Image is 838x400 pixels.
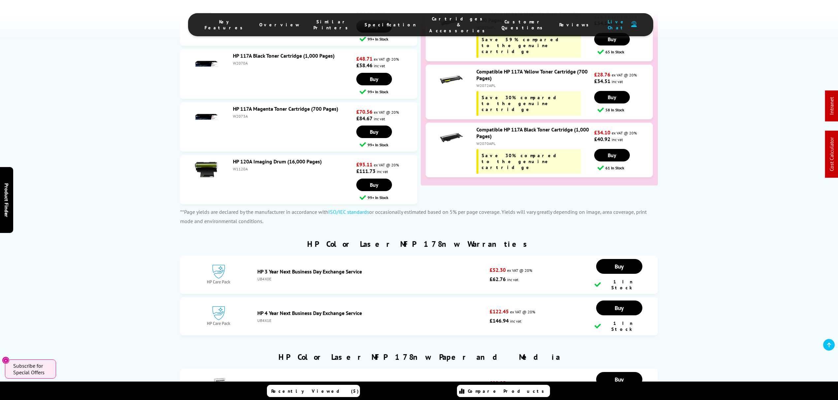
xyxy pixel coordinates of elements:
[374,162,399,167] span: ex VAT @ 20%
[365,22,416,28] span: Specification
[356,62,372,69] strong: £58.46
[2,357,10,364] button: Close
[267,385,360,397] a: Recently Viewed (5)
[374,57,399,62] span: ex VAT @ 20%
[612,137,623,142] span: inc vat
[356,168,375,174] strong: £111.73
[457,385,550,397] a: Compare Products
[482,37,565,54] span: Save 59% compared to the genuine cartridge
[615,304,624,312] span: Buy
[195,158,218,181] img: HP 120A Imaging Drum (16,000 Pages)
[370,182,378,188] span: Buy
[605,19,628,31] span: Live Chat
[195,105,218,129] img: HP 117A Magenta Toner Cartridge (700 Pages)
[328,209,369,215] a: ISO/IEC standards
[612,72,637,77] span: ex VAT @ 20%
[374,63,385,68] span: inc vat
[257,276,486,281] div: UB4X0E
[594,129,610,136] strong: £34.10
[631,21,637,27] img: user-headset-duotone.svg
[180,208,658,225] p: **Page yields are declared by the manufacturer in accordance with or occasionally estimated based...
[207,376,230,399] img: Discovery A4 Paper 75gsm (Box of 5 Reams) (2,500 Pages)
[429,16,488,34] span: Cartridges & Accessories
[360,194,417,201] div: 99+ In Stock
[271,388,359,394] span: Recently Viewed (5)
[482,153,563,170] span: Save 30% compared to the genuine cartridge
[490,276,506,282] strong: £62.76
[507,277,518,282] span: inc vat
[608,94,616,100] span: Buy
[490,267,506,273] strong: £52.30
[233,105,338,112] a: HP 117A Magenta Toner Cartridge (700 Pages)
[370,129,378,135] span: Buy
[559,22,592,28] span: Reviews
[597,107,653,113] div: 58 In Stock
[476,126,589,139] a: Compatible HP 117A Black Toner Cartridge (1,000 Pages)
[608,152,616,158] span: Buy
[257,381,413,388] a: Discovery A4 Paper 75gsm (Box of 5 [PERSON_NAME]) (2,500 Pages)
[440,126,463,149] img: Compatible HP 117A Black Toner Cartridge (1,000 Pages)
[207,263,230,286] img: HP 3 Year Next Business Day Exchange Service
[257,318,486,323] div: UB4X1E
[377,169,388,174] span: inc vat
[356,161,372,168] strong: £93.11
[595,320,644,332] div: 1 In Stock
[207,304,230,327] img: HP 4 Year Next Business Day Exchange Service
[594,71,610,78] strong: £28.76
[307,239,531,249] a: HP Color Laser MFP 178nw Warranties
[507,268,532,273] span: ex VAT @ 20%
[490,308,509,315] strong: £122.45
[259,22,300,28] span: Overview
[594,136,610,142] strong: £40.92
[370,76,378,82] span: Buy
[612,130,637,135] span: ex VAT @ 20%
[501,19,546,31] span: Customer Questions
[356,115,372,122] strong: £84.67
[510,309,535,314] span: ex VAT @ 20%
[507,381,532,386] span: ex VAT @ 20%
[360,89,417,95] div: 99+ In Stock
[233,158,322,165] a: HP 120A Imaging Drum (16,000 Pages)
[468,388,548,394] span: Compare Products
[597,49,653,55] div: 65 In Stock
[828,137,835,171] a: Cost Calculator
[828,97,835,115] a: Intranet
[356,108,372,115] strong: £70.56
[278,352,560,362] h2: HP Color Laser MFP 178nw Paper and Media
[257,268,362,275] a: HP 3 Year Next Business Day Exchange Service
[3,183,10,217] span: Product Finder
[594,78,610,84] strong: £34.51
[313,19,351,31] span: Similar Printers
[356,55,372,62] strong: £48.71
[440,68,463,91] img: Compatible HP 117A Yellow Toner Cartridge (700 Pages)
[476,83,593,88] div: W2072APL
[233,52,335,59] a: HP 117A Black Toner Cartridge (1,000 Pages)
[13,362,49,376] span: Subscribe for Special Offers
[374,110,399,115] span: ex VAT @ 20%
[233,114,355,119] div: W2073A
[490,317,509,324] strong: £146.94
[476,141,593,146] div: W2070APL
[595,279,644,291] div: 1 In Stock
[205,19,246,31] span: Key Features
[195,52,218,75] img: HP 117A Black Toner Cartridge (1,000 Pages)
[233,166,355,171] div: W1120A
[615,263,624,270] span: Buy
[615,376,624,383] span: Buy
[482,95,563,112] span: Save 30% compared to the genuine cartridge
[360,141,417,148] div: 99+ In Stock
[476,68,588,81] a: Compatible HP 117A Yellow Toner Cartridge (700 Pages)
[257,310,362,316] a: HP 4 Year Next Business Day Exchange Service
[510,319,521,324] span: inc vat
[597,165,653,171] div: 61 In Stock
[233,61,355,66] div: W2070A
[374,116,385,121] span: inc vat
[612,79,623,84] span: inc vat
[490,380,506,386] strong: £29.95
